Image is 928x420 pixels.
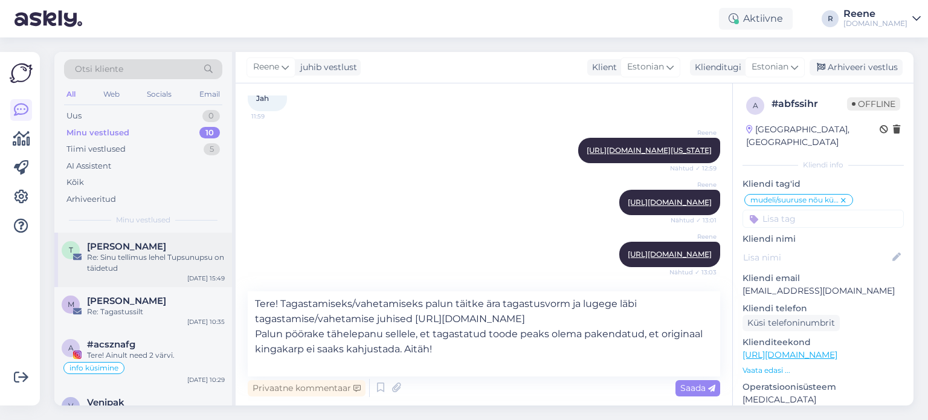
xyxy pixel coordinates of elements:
a: [URL][DOMAIN_NAME] [743,349,837,360]
div: Tere! Ainult need 2 värvi. [87,350,225,361]
span: Venipak [87,397,124,408]
div: Kliendi info [743,160,904,170]
span: Reene [671,128,717,137]
span: Offline [847,97,900,111]
span: Maret Laurimaa [87,296,166,306]
span: M [68,300,74,309]
div: [DOMAIN_NAME] [843,19,907,28]
span: V [68,401,73,410]
input: Lisa tag [743,210,904,228]
div: 10 [199,127,220,139]
a: [URL][DOMAIN_NAME] [628,198,712,207]
span: Nähtud ✓ 12:59 [670,164,717,173]
div: Arhiveeri vestlus [810,59,903,76]
p: Kliendi email [743,272,904,285]
span: Minu vestlused [116,215,170,225]
div: Klient [587,61,617,74]
div: [DATE] 10:29 [187,375,225,384]
div: 5 [204,143,220,155]
div: Privaatne kommentaar [248,380,366,396]
div: # abfssihr [772,97,847,111]
p: Klienditeekond [743,336,904,349]
span: info küsimine [69,364,118,372]
div: Email [197,86,222,102]
div: Web [101,86,122,102]
div: juhib vestlust [295,61,357,74]
div: Re: Sinu tellimus lehel Tupsunupsu on täidetud [87,252,225,274]
div: Re: Tagastussilt [87,306,225,317]
span: T [69,245,73,254]
span: #acsznafg [87,339,135,350]
div: [DATE] 15:49 [187,274,225,283]
div: [GEOGRAPHIC_DATA], [GEOGRAPHIC_DATA] [746,123,880,149]
span: 11:59 [251,112,297,121]
input: Lisa nimi [743,251,890,264]
span: Saada [680,383,715,393]
p: Kliendi telefon [743,302,904,315]
div: Kõik [66,176,84,189]
div: [DATE] 10:35 [187,317,225,326]
span: Estonian [752,60,788,74]
p: [EMAIL_ADDRESS][DOMAIN_NAME] [743,285,904,297]
div: Klienditugi [690,61,741,74]
span: Nähtud ✓ 13:03 [669,268,717,277]
div: Arhiveeritud [66,193,116,205]
p: Operatsioonisüsteem [743,381,904,393]
div: Tiimi vestlused [66,143,126,155]
div: Minu vestlused [66,127,129,139]
span: a [753,101,758,110]
div: Küsi telefoninumbrit [743,315,840,331]
span: Reene [671,180,717,189]
span: Tiina Soans [87,241,166,252]
span: Reene [253,60,279,74]
div: R [822,10,839,27]
p: Kliendi nimi [743,233,904,245]
a: Reene[DOMAIN_NAME] [843,9,921,28]
div: Socials [144,86,174,102]
p: Vaata edasi ... [743,365,904,376]
a: [URL][DOMAIN_NAME][US_STATE] [587,146,712,155]
span: Jah [256,94,269,103]
div: Reene [843,9,907,19]
a: [URL][DOMAIN_NAME] [628,250,712,259]
p: [MEDICAL_DATA] [743,393,904,406]
img: Askly Logo [10,62,33,85]
div: Aktiivne [719,8,793,30]
span: Estonian [627,60,664,74]
span: a [68,343,74,352]
span: mudeli/suuruse nõu küsimine [750,196,839,204]
div: 0 [202,110,220,122]
div: AI Assistent [66,160,111,172]
div: All [64,86,78,102]
span: Otsi kliente [75,63,123,76]
span: Nähtud ✓ 13:01 [671,216,717,225]
textarea: Tere! Tagastamiseks/vahetamiseks palun täitke ära tagastusvorm ja lugege läbi tagastamise/vahetam... [248,291,720,376]
p: Kliendi tag'id [743,178,904,190]
div: Uus [66,110,82,122]
span: Reene [671,232,717,241]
